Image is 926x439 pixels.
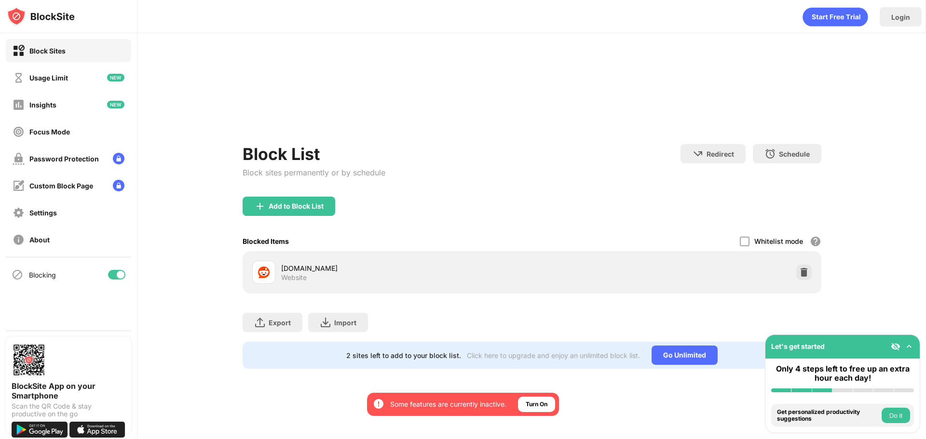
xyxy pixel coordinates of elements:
[467,351,640,359] div: Click here to upgrade and enjoy an unlimited block list.
[12,402,125,418] div: Scan the QR Code & stay productive on the go
[891,342,900,351] img: eye-not-visible.svg
[803,7,868,27] div: animation
[29,155,99,163] div: Password Protection
[29,271,56,279] div: Blocking
[13,72,25,84] img: time-usage-off.svg
[373,398,384,410] img: error-circle-white.svg
[281,273,307,282] div: Website
[29,101,56,109] div: Insights
[243,144,385,164] div: Block List
[29,128,70,136] div: Focus Mode
[243,237,289,245] div: Blocked Items
[882,408,910,423] button: Do it
[29,74,68,82] div: Usage Limit
[346,351,461,359] div: 2 sites left to add to your block list.
[390,399,506,409] div: Some features are currently inactive.
[113,153,124,164] img: lock-menu.svg
[13,45,25,57] img: block-on.svg
[243,168,385,177] div: Block sites permanently or by schedule
[113,180,124,191] img: lock-menu.svg
[12,269,23,280] img: blocking-icon.svg
[526,399,547,409] div: Turn On
[29,209,57,217] div: Settings
[904,342,914,351] img: omni-setup-toggle.svg
[281,263,532,273] div: [DOMAIN_NAME]
[29,236,50,244] div: About
[13,180,25,192] img: customize-block-page-off.svg
[779,150,810,158] div: Schedule
[107,74,124,81] img: new-icon.svg
[12,343,46,377] img: options-page-qr-code.png
[754,237,803,245] div: Whitelist mode
[12,422,68,438] img: get-it-on-google-play.svg
[13,153,25,165] img: password-protection-off.svg
[269,202,324,210] div: Add to Block List
[7,7,75,26] img: logo-blocksite.svg
[12,381,125,400] div: BlockSite App on your Smartphone
[258,266,270,278] img: favicons
[334,319,356,327] div: Import
[13,234,25,246] img: about-off.svg
[69,422,125,438] img: download-on-the-app-store.svg
[771,364,914,383] div: Only 4 steps left to free up an extra hour each day!
[107,101,124,108] img: new-icon.svg
[269,319,291,327] div: Export
[771,342,825,350] div: Let's get started
[29,182,93,190] div: Custom Block Page
[13,99,25,111] img: insights-off.svg
[13,126,25,138] img: focus-off.svg
[13,207,25,219] img: settings-off.svg
[707,150,734,158] div: Redirect
[243,60,821,133] iframe: Banner
[652,346,718,365] div: Go Unlimited
[777,409,879,423] div: Get personalized productivity suggestions
[891,13,910,21] div: Login
[29,47,66,55] div: Block Sites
